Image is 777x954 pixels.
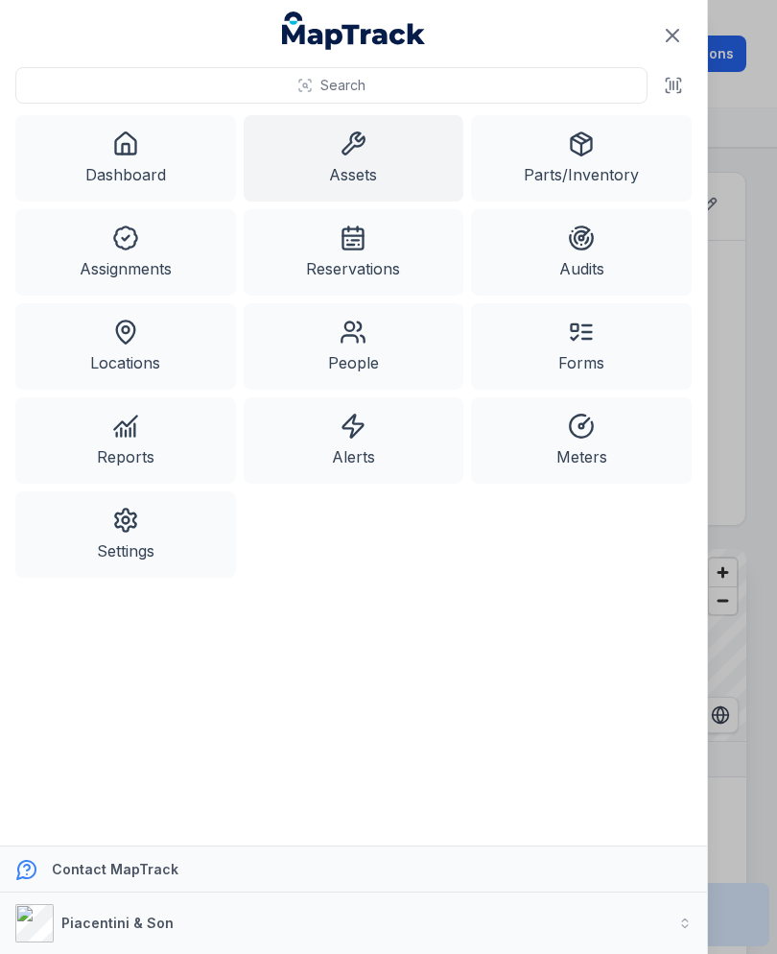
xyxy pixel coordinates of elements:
a: Forms [471,303,692,390]
a: Reservations [244,209,464,296]
a: People [244,303,464,390]
a: MapTrack [282,12,426,50]
button: Close navigation [652,15,693,56]
a: Assignments [15,209,236,296]
a: Meters [471,397,692,484]
a: Parts/Inventory [471,115,692,202]
strong: Piacentini & Son [61,915,174,931]
a: Reports [15,397,236,484]
a: Settings [15,491,236,578]
a: Audits [471,209,692,296]
button: Search [15,67,647,104]
a: Dashboard [15,115,236,202]
a: Alerts [244,397,464,484]
a: Locations [15,303,236,390]
strong: Contact MapTrack [52,861,178,877]
span: Search [320,76,365,95]
a: Assets [244,115,464,202]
